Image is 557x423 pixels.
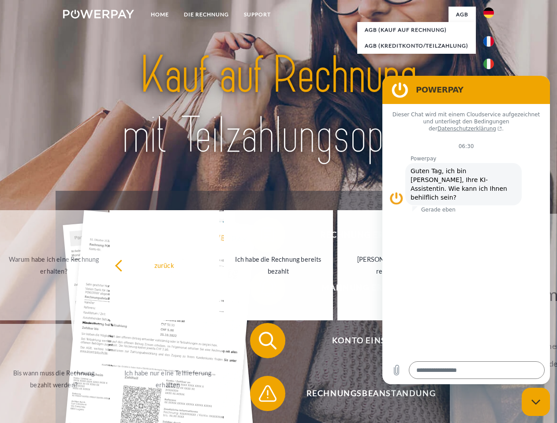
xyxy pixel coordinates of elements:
a: AGB (Kreditkonto/Teilzahlung) [357,38,476,54]
img: qb_search.svg [257,330,279,352]
div: Warum habe ich eine Rechnung erhalten? [4,253,104,277]
button: Rechnungsbeanstandung [250,376,479,411]
img: logo-powerpay-white.svg [63,10,134,19]
iframe: Messaging-Fenster [382,76,550,384]
a: Home [143,7,176,22]
div: zurück [115,259,214,271]
button: Konto einsehen [250,323,479,358]
img: fr [483,36,494,47]
div: Ich habe die Rechnung bereits bezahlt [229,253,328,277]
a: DIE RECHNUNG [176,7,236,22]
a: SUPPORT [236,7,278,22]
a: agb [449,7,476,22]
span: Rechnungsbeanstandung [263,376,479,411]
div: Bis wann muss die Rechnung bezahlt werden? [4,367,104,391]
div: Ich habe nur eine Teillieferung erhalten [118,367,217,391]
img: de [483,7,494,18]
img: title-powerpay_de.svg [84,42,473,169]
a: AGB (Kauf auf Rechnung) [357,22,476,38]
iframe: Schaltfläche zum Öffnen des Messaging-Fensters; Konversation läuft [522,388,550,416]
div: [PERSON_NAME] wurde retourniert [343,253,442,277]
img: it [483,59,494,69]
span: Konto einsehen [263,323,479,358]
img: qb_warning.svg [257,382,279,404]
